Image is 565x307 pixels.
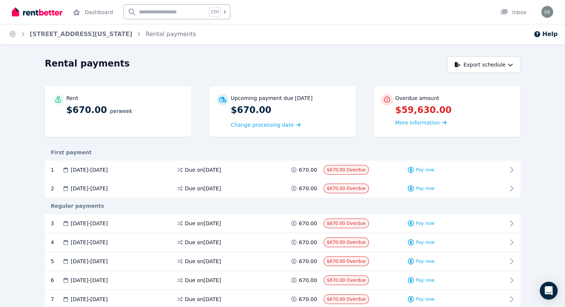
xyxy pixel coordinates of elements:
p: Overdue amount [395,94,439,102]
p: $59,630.00 [395,104,513,116]
span: Due on [DATE] [185,220,221,227]
a: Change processing date [231,121,301,129]
a: Rental payments [146,30,196,38]
span: $670.00 Overdue [327,240,366,245]
a: [STREET_ADDRESS][US_STATE] [30,30,132,38]
span: [DATE] - [DATE] [71,220,108,227]
span: Pay now [416,296,435,302]
span: $670.00 Overdue [327,167,366,172]
div: 4 [51,237,62,247]
span: 670.00 [299,295,317,303]
span: $670.00 Overdue [327,297,366,302]
span: $670.00 Overdue [327,221,366,226]
span: Due on [DATE] [185,295,221,303]
p: $670.00 [66,104,184,116]
span: $670.00 Overdue [327,186,366,191]
span: [DATE] - [DATE] [71,277,108,284]
span: Due on [DATE] [185,185,221,192]
span: [DATE] - [DATE] [71,295,108,303]
h1: Rental payments [45,58,130,70]
button: Help [533,30,558,39]
span: $670.00 Overdue [327,278,366,283]
span: Pay now [416,239,435,245]
div: 6 [51,275,62,285]
p: $670.00 [231,104,348,116]
span: 670.00 [299,185,317,192]
button: Export schedule [447,56,520,73]
div: Inbox [500,9,526,16]
div: 1 [51,166,62,174]
span: Ctrl [209,7,221,17]
span: [DATE] - [DATE] [71,185,108,192]
span: Due on [DATE] [185,239,221,246]
span: 670.00 [299,166,317,174]
span: per Week [110,108,132,114]
span: [DATE] - [DATE] [71,239,108,246]
p: Rent [66,94,78,102]
span: Change processing date [231,121,294,129]
span: k [224,9,226,15]
span: 670.00 [299,239,317,246]
div: Regular payments [45,202,520,210]
span: More information [395,120,440,126]
span: 670.00 [299,258,317,265]
img: RentBetter [12,6,62,17]
div: 5 [51,256,62,266]
div: 7 [51,294,62,304]
img: Samuel Bloodsworth [541,6,553,18]
span: Due on [DATE] [185,258,221,265]
span: Pay now [416,185,435,191]
span: Pay now [416,220,435,226]
span: 670.00 [299,220,317,227]
span: Pay now [416,258,435,264]
span: [DATE] - [DATE] [71,258,108,265]
span: Pay now [416,167,435,173]
span: [DATE] - [DATE] [71,166,108,174]
div: 2 [51,185,62,192]
span: Pay now [416,277,435,283]
div: 3 [51,219,62,228]
span: Due on [DATE] [185,166,221,174]
div: Open Intercom Messenger [540,282,558,300]
p: Upcoming payment due [DATE] [231,94,312,102]
span: 670.00 [299,277,317,284]
div: First payment [45,149,520,156]
span: $670.00 Overdue [327,259,366,264]
span: Due on [DATE] [185,277,221,284]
